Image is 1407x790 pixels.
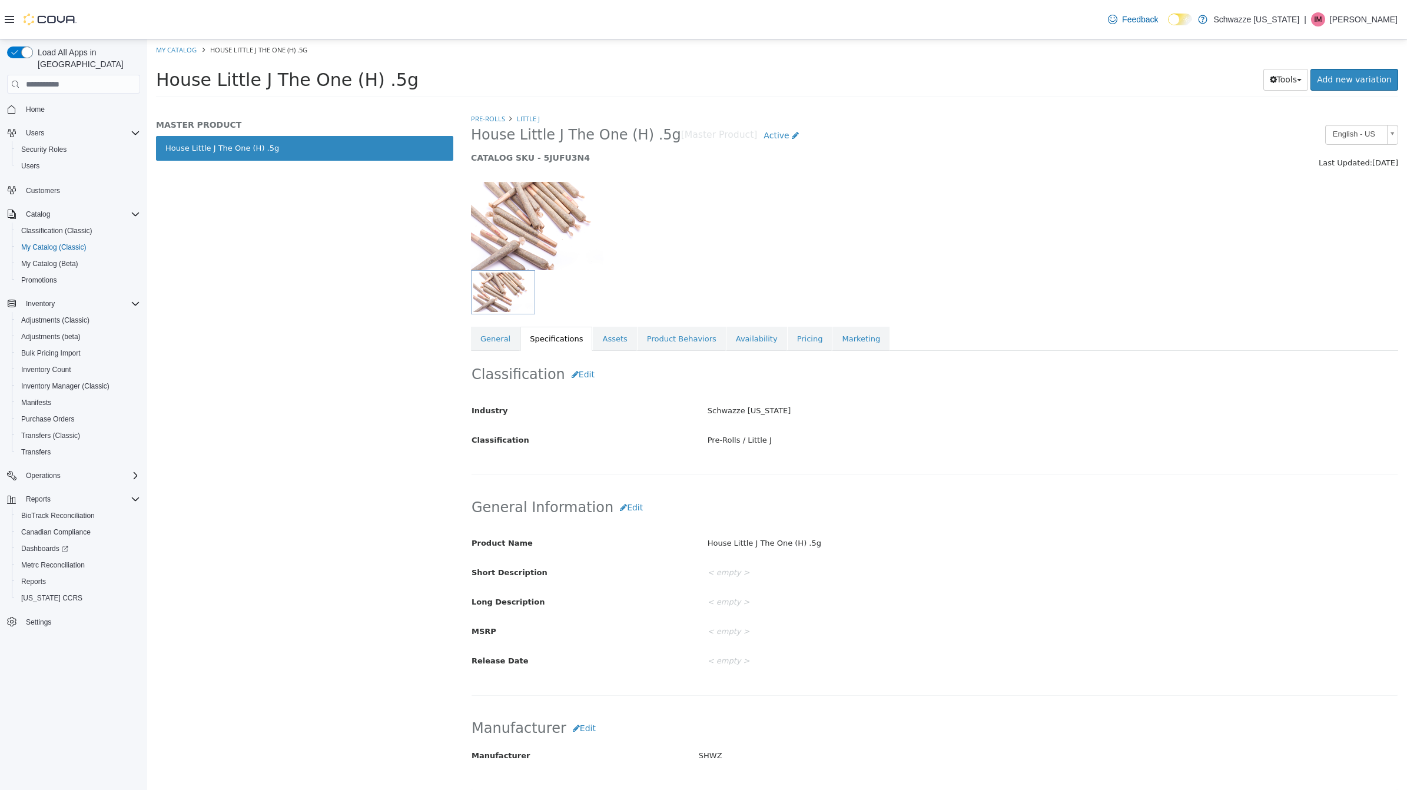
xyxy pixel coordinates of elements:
button: Transfers [12,444,145,460]
button: Edit [466,457,502,479]
span: House Little J The One (H) .5g [9,30,271,51]
span: My Catalog (Beta) [21,259,78,268]
a: Pricing [641,287,685,312]
span: Metrc Reconciliation [16,558,140,572]
button: Users [2,125,145,141]
span: House Little J The One (H) .5g [63,6,160,15]
span: Reports [21,577,46,586]
button: Adjustments (Classic) [12,312,145,328]
button: Security Roles [12,141,145,158]
span: Users [21,126,140,140]
a: Classification (Classic) [16,224,97,238]
img: Cova [24,14,77,25]
button: Transfers (Classic) [12,427,145,444]
button: Manifests [12,394,145,411]
span: Users [21,161,39,171]
span: Load All Apps in [GEOGRAPHIC_DATA] [33,47,140,70]
span: Transfers [21,447,51,457]
span: Users [26,128,44,138]
button: My Catalog (Classic) [12,239,145,255]
a: Adjustments (Classic) [16,313,94,327]
nav: Complex example [7,96,140,661]
input: Dark Mode [1168,14,1193,26]
span: Last Updated: [1172,119,1225,128]
a: Customers [21,184,65,198]
button: Metrc Reconciliation [12,557,145,573]
span: Short Description [324,529,400,537]
button: Inventory Count [12,361,145,378]
a: Reports [16,575,51,589]
a: Transfers [16,445,55,459]
span: Security Roles [21,145,67,154]
span: My Catalog (Classic) [16,240,140,254]
button: My Catalog (Beta) [12,255,145,272]
span: Security Roles [16,142,140,157]
a: Pre-Rolls [324,75,358,84]
a: Transfers (Classic) [16,429,85,443]
a: Assets [446,287,489,312]
a: Add new variation [1163,29,1251,51]
button: Reports [12,573,145,590]
button: Adjustments (beta) [12,328,145,345]
button: Purchase Orders [12,411,145,427]
span: Settings [21,615,140,629]
h2: Manufacturer [324,678,1250,700]
span: Inventory Manager (Classic) [16,379,140,393]
a: Settings [21,615,56,629]
span: Catalog [26,210,50,219]
span: IM [1314,12,1322,26]
a: English - US [1178,85,1251,105]
span: Reports [26,494,51,504]
span: MSRP [324,587,349,596]
a: Active [610,85,658,107]
a: Home [21,102,49,117]
h2: Classification [324,324,1250,346]
span: Catalog [21,207,140,221]
div: Schwazze [US_STATE] [552,361,1259,382]
span: Active [616,91,642,101]
span: Inventory [21,297,140,311]
small: [Master Product] [534,91,610,101]
span: Purchase Orders [16,412,140,426]
a: House Little J The One (H) .5g [9,97,306,121]
a: Purchase Orders [16,412,79,426]
span: Manifests [16,396,140,410]
span: Washington CCRS [16,591,140,605]
span: Inventory Manager (Classic) [21,381,109,391]
img: 150 [324,142,456,231]
a: Inventory Manager (Classic) [16,379,114,393]
a: Promotions [16,273,62,287]
button: Promotions [12,272,145,288]
p: Schwazze [US_STATE] [1213,12,1299,26]
h5: CATALOG SKU - 5JUFU3N4 [324,113,1015,124]
a: General [324,287,373,312]
span: Adjustments (beta) [16,330,140,344]
button: Catalog [2,206,145,223]
span: Manifests [21,398,51,407]
span: Transfers [16,445,140,459]
span: BioTrack Reconciliation [21,511,95,520]
span: Home [21,102,140,117]
button: Bulk Pricing Import [12,345,145,361]
a: Bulk Pricing Import [16,346,85,360]
a: Dashboards [12,540,145,557]
span: Reports [16,575,140,589]
span: [US_STATE] CCRS [21,593,82,603]
span: Inventory Count [21,365,71,374]
span: Promotions [21,275,57,285]
span: Canadian Compliance [21,527,91,537]
span: Adjustments (Classic) [21,316,89,325]
a: Specifications [373,287,445,312]
button: Reports [2,491,145,507]
button: Reports [21,492,55,506]
button: BioTrack Reconciliation [12,507,145,524]
div: < empty > [552,582,1259,603]
div: House Little J The One (H) .5g [552,494,1259,515]
span: Inventory [26,299,55,308]
button: Inventory [2,296,145,312]
a: Security Roles [16,142,71,157]
h2: General Information [324,457,1250,479]
span: Bulk Pricing Import [21,348,81,358]
span: My Catalog (Beta) [16,257,140,271]
span: House Little J The One (H) .5g [324,87,534,105]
